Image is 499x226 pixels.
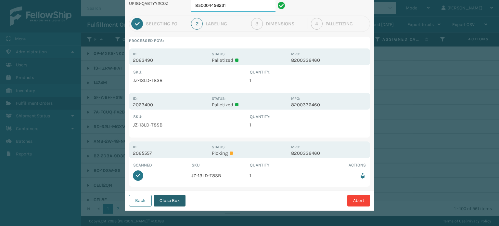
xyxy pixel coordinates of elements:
th: Quantity : [249,113,366,120]
label: Status: [212,145,225,149]
p: Picking [212,150,287,156]
td: Remove from box [308,168,366,183]
div: 1 [131,18,143,30]
label: MPO: [291,145,300,149]
th: SKU : [133,113,249,120]
td: JZ-13LD-T8SB [191,168,250,183]
label: MPO: [291,96,300,101]
p: 2063490 [133,102,208,108]
p: 8200336460 [291,150,366,156]
th: Scanned [133,162,191,168]
div: Dimensions [266,21,305,27]
p: 2065557 [133,150,208,156]
div: 4 [311,18,323,30]
p: Palletized [212,102,287,108]
button: Back [129,195,152,206]
div: 3 [251,18,263,30]
td: JZ-13LD-T8SB [133,120,249,130]
p: 2063490 [133,57,208,63]
label: Status: [212,96,225,101]
button: Abort [347,195,370,206]
div: Palletizing [326,21,368,27]
div: Labeling [206,21,245,27]
div: 2 [191,18,203,30]
button: Close Box [154,195,186,206]
td: JZ-13LD-T8SB [133,75,249,85]
th: Quantity : [249,69,366,75]
p: 8200336460 [291,57,366,63]
th: Actions [308,162,366,168]
td: 1 [249,75,366,85]
label: Id: [133,52,137,56]
p: 8200336460 [291,102,366,108]
label: Id: [133,96,137,101]
th: Quantity [249,162,308,168]
label: Processed FO's: [129,37,370,45]
p: Palletized [212,57,287,63]
div: Selecting FO [146,21,185,27]
th: SKU [191,162,250,168]
td: 1 [249,168,308,183]
label: Status: [212,52,225,56]
label: MPO: [291,52,300,56]
th: SKU : [133,69,249,75]
label: Id: [133,145,137,149]
td: 1 [249,120,366,130]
